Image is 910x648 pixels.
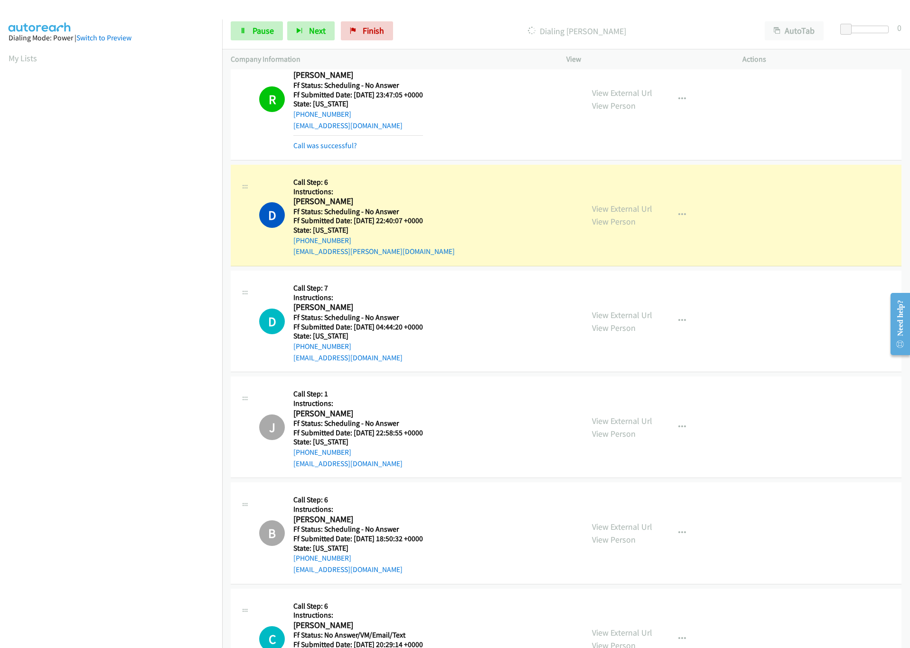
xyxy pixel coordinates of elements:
h5: Instructions: [293,187,455,197]
h5: Ff Submitted Date: [DATE] 22:40:07 +0000 [293,216,455,225]
a: [EMAIL_ADDRESS][DOMAIN_NAME] [293,459,403,468]
span: Finish [363,25,384,36]
iframe: Resource Center [883,286,910,362]
h2: [PERSON_NAME] [293,408,423,419]
a: View Person [592,216,636,227]
div: The call has been skipped [259,414,285,440]
a: View External Url [592,203,652,214]
h5: Instructions: [293,505,423,514]
h5: State: [US_STATE] [293,331,423,341]
h5: Ff Status: No Answer/VM/Email/Text [293,630,423,640]
h2: [PERSON_NAME] [293,302,423,313]
a: View External Url [592,521,652,532]
a: [EMAIL_ADDRESS][DOMAIN_NAME] [293,565,403,574]
h5: Ff Status: Scheduling - No Answer [293,81,423,90]
h2: [PERSON_NAME] [293,620,423,631]
a: My Lists [9,53,37,64]
a: View External Url [592,310,652,320]
h5: Call Step: 6 [293,495,423,505]
a: View Person [592,322,636,333]
h5: Ff Status: Scheduling - No Answer [293,313,423,322]
button: Next [287,21,335,40]
iframe: Dialpad [9,73,222,524]
a: Switch to Preview [76,33,131,42]
a: View Person [592,534,636,545]
div: The call has been skipped [259,520,285,546]
h2: [PERSON_NAME] [293,514,423,525]
a: View Person [592,428,636,439]
h5: Ff Submitted Date: [DATE] 23:47:05 +0000 [293,90,423,100]
h5: Call Step: 7 [293,283,423,293]
div: Dialing Mode: Power | [9,32,214,44]
a: [PHONE_NUMBER] [293,554,351,563]
h2: [PERSON_NAME] [293,196,455,207]
span: Pause [253,25,274,36]
a: [EMAIL_ADDRESS][DOMAIN_NAME] [293,121,403,130]
p: Company Information [231,54,549,65]
h5: Instructions: [293,610,423,620]
a: [PHONE_NUMBER] [293,448,351,457]
h5: Ff Status: Scheduling - No Answer [293,525,423,534]
a: [PHONE_NUMBER] [293,110,351,119]
h1: D [259,202,285,228]
p: Actions [742,54,901,65]
a: [EMAIL_ADDRESS][DOMAIN_NAME] [293,353,403,362]
h5: Call Step: 6 [293,178,455,187]
p: Dialing [PERSON_NAME] [406,25,748,38]
h5: Call Step: 1 [293,389,423,399]
a: View External Url [592,415,652,426]
h1: B [259,520,285,546]
a: [EMAIL_ADDRESS][PERSON_NAME][DOMAIN_NAME] [293,247,455,256]
h5: Ff Submitted Date: [DATE] 22:58:55 +0000 [293,428,423,438]
a: Pause [231,21,283,40]
h1: J [259,414,285,440]
h1: R [259,86,285,112]
h5: Ff Status: Scheduling - No Answer [293,207,455,216]
h5: Call Step: 6 [293,601,423,611]
a: View External Url [592,627,652,638]
h5: Instructions: [293,399,423,408]
a: [PHONE_NUMBER] [293,342,351,351]
div: The call is yet to be attempted [259,309,285,334]
a: View External Url [592,87,652,98]
a: Finish [341,21,393,40]
h2: [PERSON_NAME] [293,70,423,81]
h5: State: [US_STATE] [293,544,423,553]
a: [PHONE_NUMBER] [293,236,351,245]
h5: Ff Submitted Date: [DATE] 04:44:20 +0000 [293,322,423,332]
button: AutoTab [765,21,824,40]
h1: D [259,309,285,334]
p: View [566,54,725,65]
h5: State: [US_STATE] [293,99,423,109]
h5: State: [US_STATE] [293,225,455,235]
span: Next [309,25,326,36]
div: 0 [897,21,901,34]
h5: Ff Submitted Date: [DATE] 18:50:32 +0000 [293,534,423,544]
div: Delay between calls (in seconds) [845,26,889,33]
h5: State: [US_STATE] [293,437,423,447]
a: Call was successful? [293,141,357,150]
a: View Person [592,100,636,111]
h5: Instructions: [293,293,423,302]
h5: Ff Status: Scheduling - No Answer [293,419,423,428]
